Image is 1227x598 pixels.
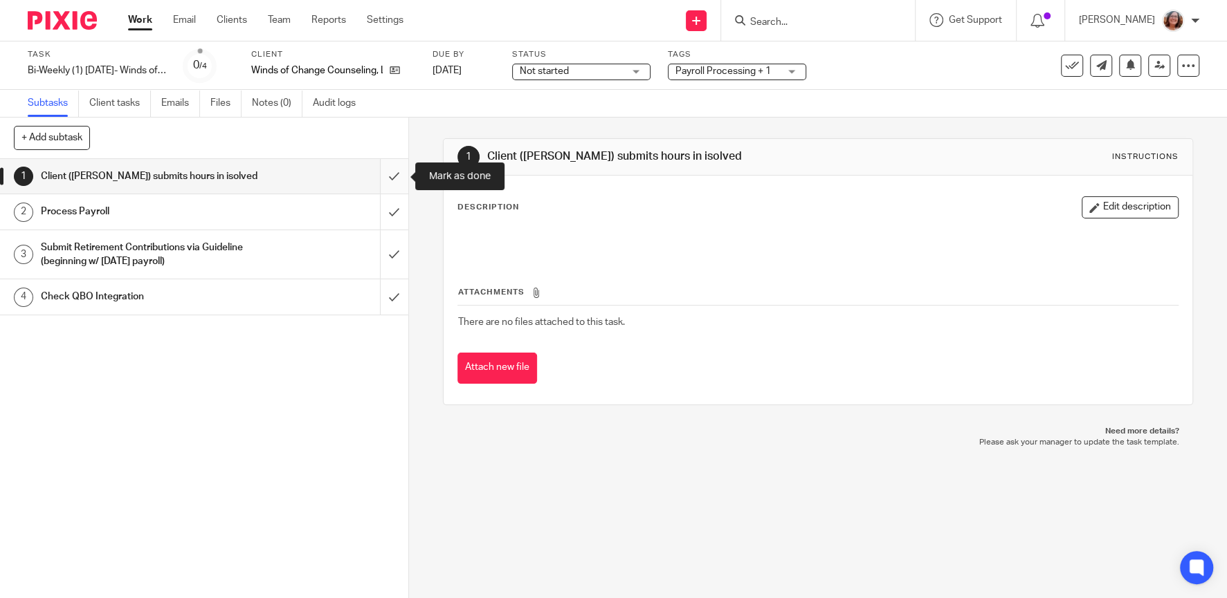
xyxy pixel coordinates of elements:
[14,288,33,307] div: 4
[14,203,33,222] div: 2
[89,90,151,117] a: Client tasks
[487,149,848,164] h1: Client ([PERSON_NAME]) submits hours in isolved
[28,90,79,117] a: Subtasks
[749,17,873,29] input: Search
[367,13,403,27] a: Settings
[193,57,207,73] div: 0
[1112,151,1179,162] div: Instructions
[457,202,519,213] p: Description
[28,11,97,30] img: Pixie
[41,237,258,272] h1: Submit Retirement Contributions via Guideline (beginning w/ [DATE] payroll)
[457,146,480,168] div: 1
[433,66,462,75] span: [DATE]
[458,317,625,327] span: There are no files attached to this task.
[268,13,291,27] a: Team
[41,286,258,307] h1: Check QBO Integration
[199,62,207,70] small: /4
[1079,13,1155,27] p: [PERSON_NAME]
[252,90,302,117] a: Notes (0)
[1162,10,1184,32] img: LB%20Reg%20Headshot%208-2-23.jpg
[949,15,1002,25] span: Get Support
[457,353,537,384] button: Attach new file
[128,13,152,27] a: Work
[14,245,33,264] div: 3
[313,90,366,117] a: Audit logs
[14,167,33,186] div: 1
[251,64,383,77] p: Winds of Change Counseling, LLC
[217,13,247,27] a: Clients
[28,64,166,77] div: Bi-Weekly (1) Friday- Winds of Change
[520,66,569,76] span: Not started
[668,49,806,60] label: Tags
[251,49,415,60] label: Client
[458,288,525,296] span: Attachments
[14,126,90,149] button: + Add subtask
[675,66,771,76] span: Payroll Processing + 1
[173,13,196,27] a: Email
[433,49,495,60] label: Due by
[311,13,346,27] a: Reports
[41,166,258,187] h1: Client ([PERSON_NAME]) submits hours in isolved
[28,64,166,77] div: Bi-Weekly (1) [DATE]- Winds of Change
[512,49,651,60] label: Status
[161,90,200,117] a: Emails
[210,90,242,117] a: Files
[41,201,258,222] h1: Process Payroll
[457,426,1179,437] p: Need more details?
[457,437,1179,448] p: Please ask your manager to update the task template.
[28,49,166,60] label: Task
[1082,196,1179,218] button: Edit description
